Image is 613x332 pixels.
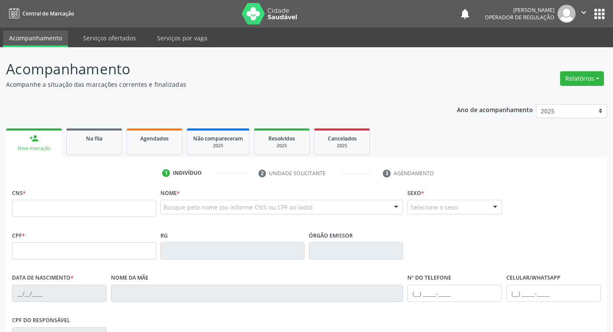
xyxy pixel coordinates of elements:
span: Operador de regulação [485,14,554,21]
div: [PERSON_NAME] [485,6,554,14]
a: Serviços por vaga [151,30,213,46]
div: 2025 [320,143,363,149]
span: Na fila [86,135,102,142]
div: Indivíduo [173,169,202,177]
span: Resolvidos [268,135,295,142]
div: 2025 [260,143,303,149]
label: RG [160,229,168,242]
button: notifications [459,8,471,20]
label: Data de nascimento [12,271,74,285]
div: person_add [29,134,39,143]
span: Busque pelo nome (ou informe CNS ou CPF ao lado) [163,203,312,212]
label: Nº do Telefone [407,271,451,285]
input: (__) _____-_____ [506,285,601,302]
span: Central de Marcação [22,10,74,17]
p: Ano de acompanhamento [457,104,533,115]
label: Nome [160,186,180,200]
span: Cancelados [328,135,357,142]
p: Acompanhamento [6,58,427,80]
button:  [576,5,592,23]
input: __/__/____ [12,285,107,302]
div: Nova marcação [12,145,56,152]
label: CNS [12,186,26,200]
label: Celular/WhatsApp [506,271,561,285]
span: Não compareceram [193,135,243,142]
i:  [579,8,588,17]
button: apps [592,6,607,21]
label: Sexo [407,186,424,200]
div: 1 [162,169,170,177]
input: (__) _____-_____ [407,285,502,302]
p: Acompanhe a situação das marcações correntes e finalizadas [6,80,427,89]
label: Nome da mãe [111,271,148,285]
a: Serviços ofertados [77,30,142,46]
label: Órgão emissor [309,229,353,242]
span: Selecione o sexo [410,203,458,212]
a: Acompanhamento [3,30,68,47]
button: Relatórios [560,71,604,86]
a: Central de Marcação [6,6,74,21]
img: img [558,5,576,23]
label: CPF do responsável [12,314,70,327]
span: Agendados [140,135,169,142]
label: CPF [12,229,25,242]
div: 2025 [193,143,243,149]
